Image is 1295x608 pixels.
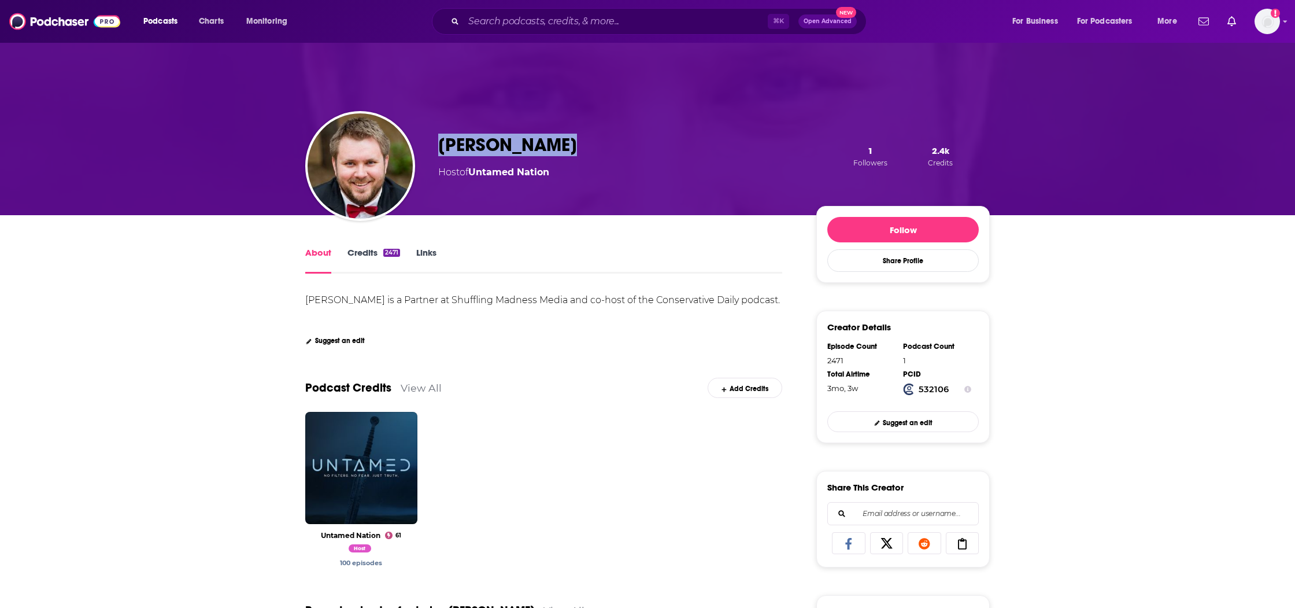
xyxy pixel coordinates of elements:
a: Show notifications dropdown [1194,12,1213,31]
img: User Profile [1255,9,1280,34]
span: Logged in as thomaskoenig [1255,9,1280,34]
a: Suggest an edit [827,411,979,432]
span: 2.4k [932,145,949,156]
div: 1 [903,356,971,365]
span: of [460,167,549,178]
button: open menu [238,12,302,31]
h3: Creator Details [827,322,891,333]
div: Search followers [827,502,979,525]
button: Share Profile [827,249,979,272]
img: Podchaser - Follow, Share and Rate Podcasts [9,10,120,32]
a: Podcast Credits [305,381,391,395]
h1: [PERSON_NAME] [438,134,577,156]
svg: Add a profile image [1271,9,1280,18]
button: Show Info [964,384,971,395]
span: Open Advanced [804,19,852,24]
a: Links [416,247,436,274]
a: Max McGuire [349,546,375,554]
button: open menu [1070,12,1149,31]
span: More [1157,13,1177,30]
span: For Business [1012,13,1058,30]
span: Credits [928,159,953,167]
span: Host [438,167,460,178]
button: Open AdvancedNew [798,14,857,28]
a: Add Credits [708,378,782,398]
a: Share on Reddit [908,532,941,554]
h3: Share This Creator [827,482,904,493]
strong: 532106 [919,384,949,395]
a: Max McGuire [340,559,382,567]
a: Show notifications dropdown [1223,12,1241,31]
span: 2767 hours, 53 minutes, 14 seconds [827,384,858,393]
div: Episode Count [827,342,896,351]
button: open menu [135,12,193,31]
span: 61 [395,533,401,538]
a: Charts [191,12,231,31]
a: Copy Link [946,532,979,554]
div: PCID [903,370,971,379]
span: Followers [853,159,887,167]
a: Credits2471 [347,247,400,274]
span: Host [349,544,372,552]
span: 1 [868,145,873,156]
div: 2471 [383,249,400,257]
div: [PERSON_NAME] is a Partner at Shuffling Madness Media and co-host of the Conservative Daily podcast. [305,294,780,305]
a: About [305,247,331,274]
span: Podcasts [143,13,177,30]
input: Email address or username... [837,503,969,525]
span: For Podcasters [1077,13,1133,30]
div: 2471 [827,356,896,365]
a: Untamed Nation [321,531,380,540]
a: Share on X/Twitter [870,532,904,554]
img: Max McGuire [308,113,413,219]
button: open menu [1149,12,1192,31]
input: Search podcasts, credits, & more... [464,12,768,31]
button: 2.4kCredits [924,145,956,168]
button: open menu [1004,12,1072,31]
span: Monitoring [246,13,287,30]
button: Follow [827,217,979,242]
span: Charts [199,13,224,30]
a: Suggest an edit [305,337,365,345]
a: Untamed Nation [468,167,549,178]
span: ⌘ K [768,14,789,29]
div: Podcast Count [903,342,971,351]
a: 61 [385,532,401,539]
a: Share on Facebook [832,532,865,554]
span: New [836,7,857,18]
div: Total Airtime [827,370,896,379]
button: 1Followers [850,145,891,168]
button: Show profile menu [1255,9,1280,34]
div: Search podcasts, credits, & more... [443,8,878,35]
a: View All [401,382,442,394]
img: Podchaser Creator ID logo [903,384,915,395]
